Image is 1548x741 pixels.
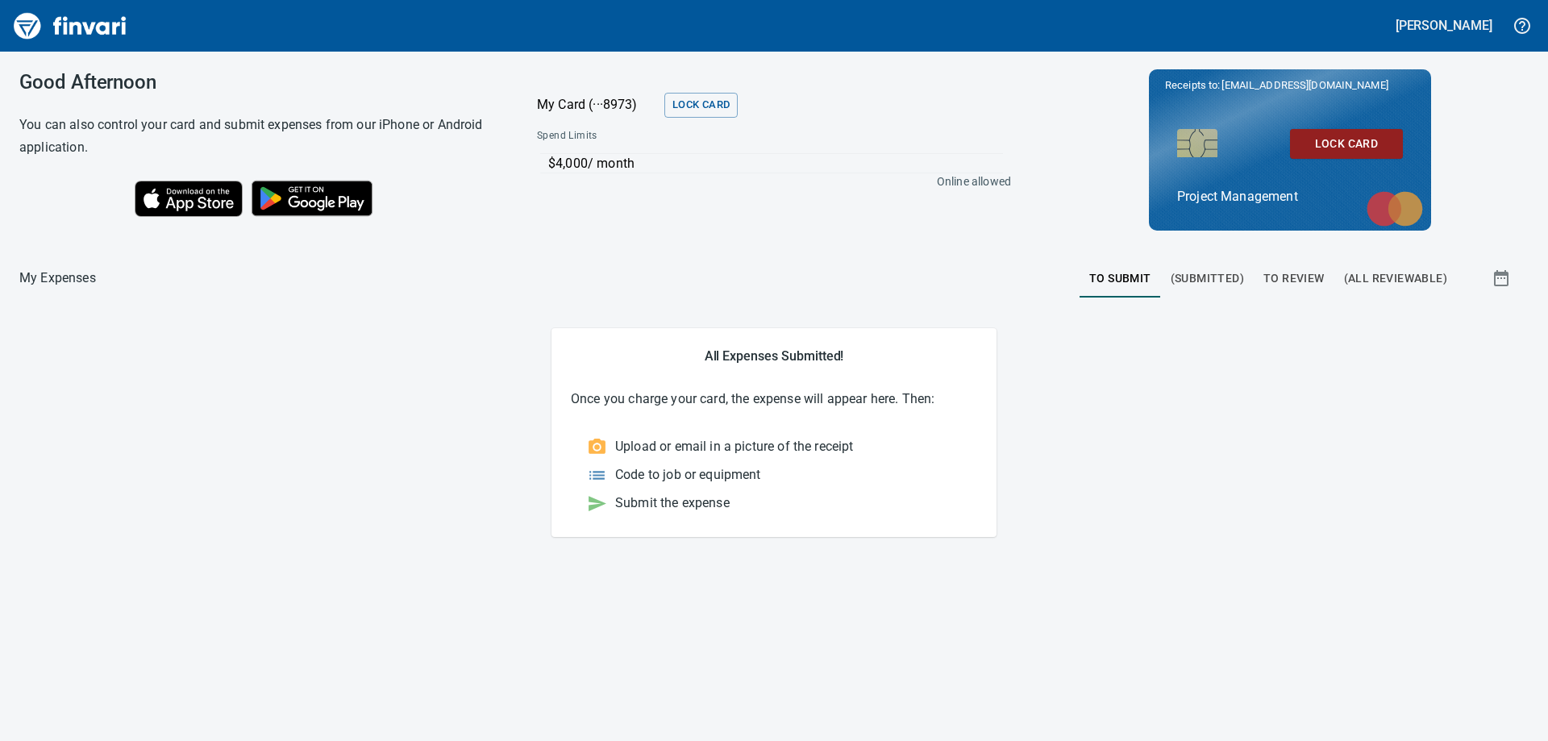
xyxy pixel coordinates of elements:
span: Spend Limits [537,128,802,144]
h3: Good Afternoon [19,71,497,94]
button: Lock Card [1290,129,1403,159]
span: [EMAIL_ADDRESS][DOMAIN_NAME] [1220,77,1389,93]
span: Lock Card [1303,134,1390,154]
p: $4,000 / month [548,154,1003,173]
img: Finvari [10,6,131,45]
p: Receipts to: [1165,77,1415,94]
h6: You can also control your card and submit expenses from our iPhone or Android application. [19,114,497,159]
img: Get it on Google Play [243,172,381,225]
p: Code to job or equipment [615,465,761,485]
p: Submit the expense [615,493,730,513]
span: (All Reviewable) [1344,269,1447,289]
img: Download on the App Store [135,181,243,217]
span: To Review [1263,269,1325,289]
img: mastercard.svg [1359,183,1431,235]
p: Online allowed [524,173,1011,189]
button: [PERSON_NAME] [1392,13,1496,38]
span: To Submit [1089,269,1151,289]
p: My Card (···8973) [537,95,658,114]
p: My Expenses [19,269,96,288]
button: Lock Card [664,93,738,118]
p: Project Management [1177,187,1403,206]
span: Lock Card [672,96,730,114]
h5: [PERSON_NAME] [1396,17,1492,34]
h5: All Expenses Submitted! [571,348,977,364]
p: Once you charge your card, the expense will appear here. Then: [571,389,977,409]
span: (Submitted) [1171,269,1244,289]
p: Upload or email in a picture of the receipt [615,437,853,456]
button: Show transactions within a particular date range [1477,259,1529,298]
nav: breadcrumb [19,269,96,288]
